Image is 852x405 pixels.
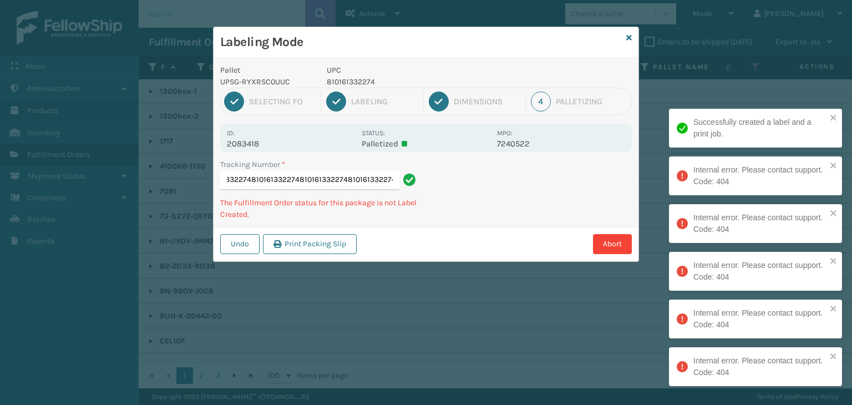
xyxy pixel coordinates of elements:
h3: Labeling Mode [220,34,622,50]
p: UPSG-RYXRSC0UUC [220,76,313,88]
div: Labeling [351,97,418,107]
button: close [830,304,838,315]
button: close [830,209,838,219]
p: 7240522 [497,139,625,149]
div: 3 [429,92,449,112]
p: 810161332274 [327,76,490,88]
div: Palletizing [556,97,628,107]
button: close [830,352,838,362]
div: Dimensions [454,97,520,107]
p: UPC [327,64,490,76]
p: The Fulfillment Order status for this package is not Label Created. [220,197,419,220]
button: close [830,113,838,124]
p: 2083418 [227,139,355,149]
button: Abort [593,234,632,254]
div: Successfully created a label and a print job. [693,117,826,140]
div: Internal error. Please contact support. Code: 404 [693,307,826,331]
label: Tracking Number [220,159,285,170]
p: Palletized [362,139,490,149]
label: Status: [362,129,385,137]
div: Internal error. Please contact support. Code: 404 [693,164,826,188]
button: close [830,161,838,171]
button: close [830,256,838,267]
div: Internal error. Please contact support. Code: 404 [693,355,826,378]
label: MPO: [497,129,513,137]
button: Undo [220,234,260,254]
div: Selecting FO [249,97,316,107]
div: 1 [224,92,244,112]
div: 4 [531,92,551,112]
label: Id: [227,129,235,137]
p: Pallet [220,64,313,76]
div: Internal error. Please contact support. Code: 404 [693,260,826,283]
button: Print Packing Slip [263,234,357,254]
div: 2 [326,92,346,112]
div: Internal error. Please contact support. Code: 404 [693,212,826,235]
